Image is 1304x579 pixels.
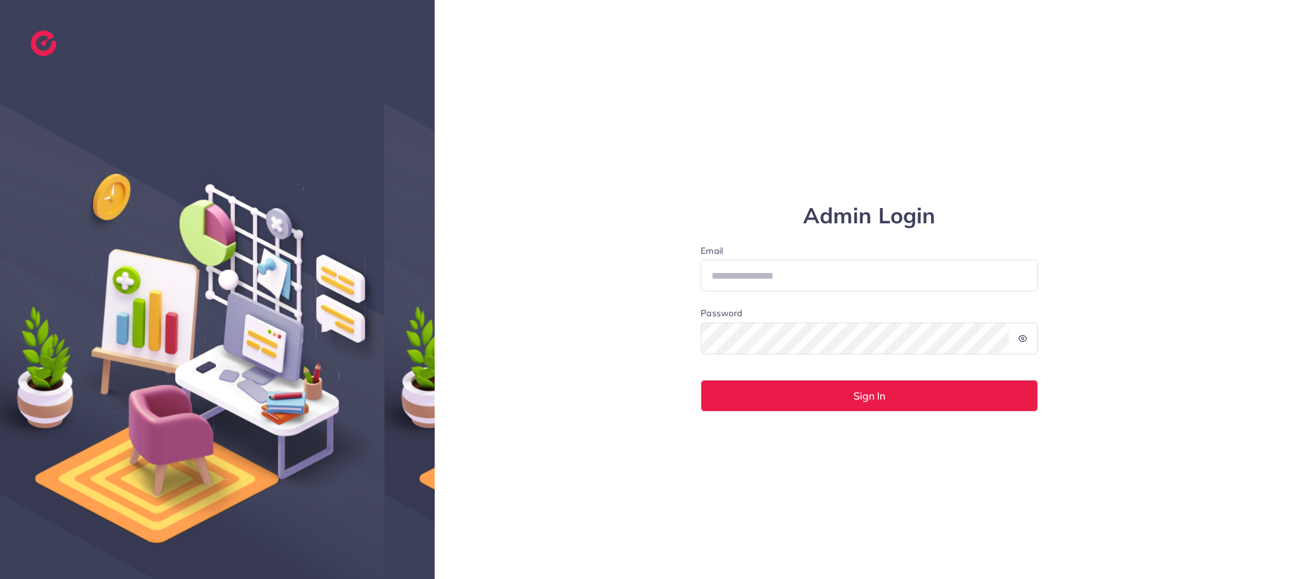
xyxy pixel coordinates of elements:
[31,31,57,56] img: logo
[701,244,1038,257] label: Email
[701,380,1038,412] button: Sign In
[701,307,742,319] label: Password
[701,203,1038,229] h1: Admin Login
[853,391,885,401] span: Sign In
